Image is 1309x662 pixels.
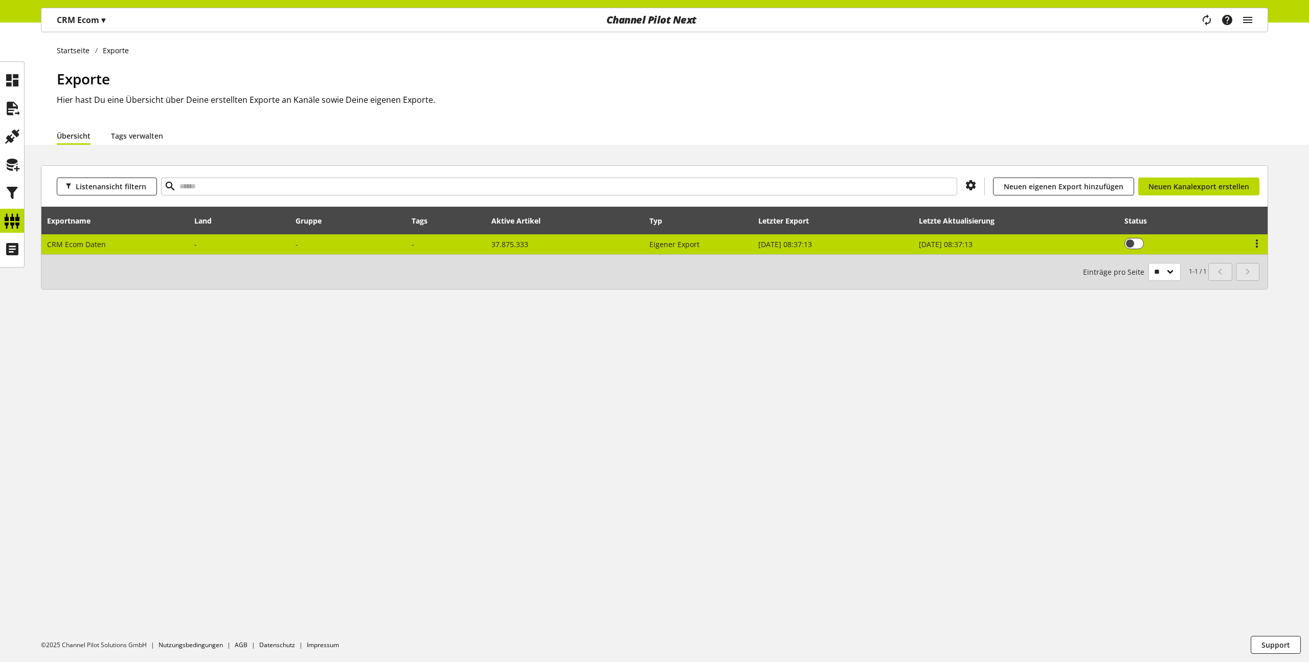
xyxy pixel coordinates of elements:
span: [DATE] 08:37:13 [758,239,812,249]
nav: main navigation [41,8,1268,32]
a: Neuen eigenen Export hinzufügen [993,178,1134,195]
span: Eigener Export [649,239,699,249]
div: Letzte Aktualisierung [919,215,1005,226]
span: Neuen eigenen Export hinzufügen [1004,181,1123,192]
a: Neuen Kanalexport erstellen [1138,178,1259,195]
a: Nutzungsbedingungen [159,641,223,649]
div: Status [1124,215,1157,226]
a: Übersicht [57,130,91,141]
span: ▾ [101,14,105,26]
span: - [412,239,414,249]
span: Listenansicht filtern [76,181,146,192]
div: Tags [412,215,427,226]
span: Einträge pro Seite [1083,267,1148,277]
div: Aktive Artikel [491,215,551,226]
span: Exporte [57,69,110,89]
span: [DATE] 08:37:13 [919,239,973,249]
div: Gruppe [296,215,332,226]
a: AGB [235,641,247,649]
h2: Hier hast Du eine Übersicht über Deine erstellten Exporte an Kanäle sowie Deine eigenen Exporte. [57,94,1268,106]
div: Exportname [47,215,101,226]
span: CRM Ecom Daten [47,239,106,249]
small: 1-1 / 1 [1083,263,1207,281]
span: Neuen Kanalexport erstellen [1148,181,1249,192]
span: - [194,239,197,249]
span: Support [1261,639,1290,650]
a: Datenschutz [259,641,295,649]
li: ©2025 Channel Pilot Solutions GmbH [41,641,159,650]
a: Impressum [307,641,339,649]
div: Typ [649,215,672,226]
div: Letzter Export [758,215,819,226]
button: Support [1251,636,1301,654]
a: Tags verwalten [111,130,163,141]
a: Startseite [57,45,95,56]
button: Listenansicht filtern [57,178,157,195]
span: 37.875.333 [491,239,528,249]
p: CRM Ecom [57,14,105,26]
div: Land [194,215,222,226]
